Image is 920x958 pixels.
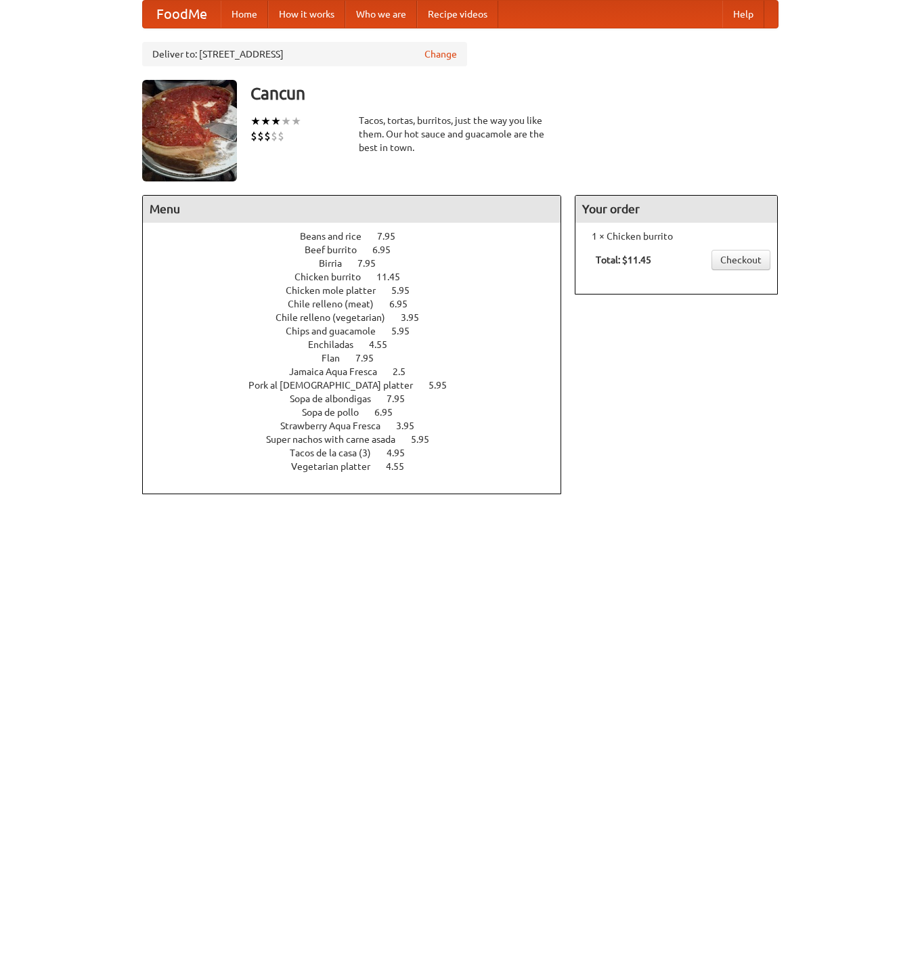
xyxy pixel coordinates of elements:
a: Jamaica Aqua Fresca 2.5 [289,366,431,377]
span: 7.95 [387,393,418,404]
span: Chicken burrito [294,271,374,282]
a: Beef burrito 6.95 [305,244,416,255]
span: Tacos de la casa (3) [290,448,385,458]
a: Chicken mole platter 5.95 [286,285,435,296]
a: Recipe videos [417,1,498,28]
span: Sopa de pollo [302,407,372,418]
a: Checkout [711,250,770,270]
span: Strawberry Aqua Fresca [280,420,394,431]
a: Sopa de albondigas 7.95 [290,393,430,404]
h4: Menu [143,196,561,223]
li: $ [250,129,257,144]
span: 6.95 [372,244,404,255]
a: How it works [268,1,345,28]
span: 7.95 [357,258,389,269]
a: Enchiladas 4.55 [308,339,412,350]
span: 4.95 [387,448,418,458]
li: ★ [250,114,261,129]
li: $ [264,129,271,144]
span: 3.95 [401,312,433,323]
span: 6.95 [389,299,421,309]
a: Strawberry Aqua Fresca 3.95 [280,420,439,431]
a: Chips and guacamole 5.95 [286,326,435,336]
a: Who we are [345,1,417,28]
a: FoodMe [143,1,221,28]
a: Chile relleno (meat) 6.95 [288,299,433,309]
span: Birria [319,258,355,269]
li: ★ [281,114,291,129]
span: Chile relleno (meat) [288,299,387,309]
span: 7.95 [377,231,409,242]
span: 5.95 [391,326,423,336]
a: Birria 7.95 [319,258,401,269]
span: Enchiladas [308,339,367,350]
a: Change [424,47,457,61]
a: Super nachos with carne asada 5.95 [266,434,454,445]
span: Chips and guacamole [286,326,389,336]
span: Flan [322,353,353,364]
span: 6.95 [374,407,406,418]
div: Tacos, tortas, burritos, just the way you like them. Our hot sauce and guacamole are the best in ... [359,114,562,154]
span: Vegetarian platter [291,461,384,472]
h3: Cancun [250,80,779,107]
a: Sopa de pollo 6.95 [302,407,418,418]
span: 5.95 [429,380,460,391]
span: 4.55 [369,339,401,350]
span: Chicken mole platter [286,285,389,296]
li: $ [278,129,284,144]
a: Pork al [DEMOGRAPHIC_DATA] platter 5.95 [248,380,472,391]
span: 2.5 [393,366,419,377]
h4: Your order [575,196,777,223]
div: Deliver to: [STREET_ADDRESS] [142,42,467,66]
a: Tacos de la casa (3) 4.95 [290,448,430,458]
span: Beans and rice [300,231,375,242]
span: Super nachos with carne asada [266,434,409,445]
span: Jamaica Aqua Fresca [289,366,391,377]
span: Beef burrito [305,244,370,255]
li: ★ [261,114,271,129]
span: 5.95 [411,434,443,445]
li: $ [257,129,264,144]
img: angular.jpg [142,80,237,181]
a: Chicken burrito 11.45 [294,271,425,282]
span: Pork al [DEMOGRAPHIC_DATA] platter [248,380,426,391]
b: Total: $11.45 [596,255,651,265]
span: 7.95 [355,353,387,364]
span: 5.95 [391,285,423,296]
li: $ [271,129,278,144]
span: Chile relleno (vegetarian) [276,312,399,323]
span: 3.95 [396,420,428,431]
a: Help [722,1,764,28]
span: Sopa de albondigas [290,393,385,404]
a: Vegetarian platter 4.55 [291,461,429,472]
span: 4.55 [386,461,418,472]
a: Flan 7.95 [322,353,399,364]
li: 1 × Chicken burrito [582,230,770,243]
span: 11.45 [376,271,414,282]
li: ★ [291,114,301,129]
a: Chile relleno (vegetarian) 3.95 [276,312,444,323]
a: Beans and rice 7.95 [300,231,420,242]
li: ★ [271,114,281,129]
a: Home [221,1,268,28]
